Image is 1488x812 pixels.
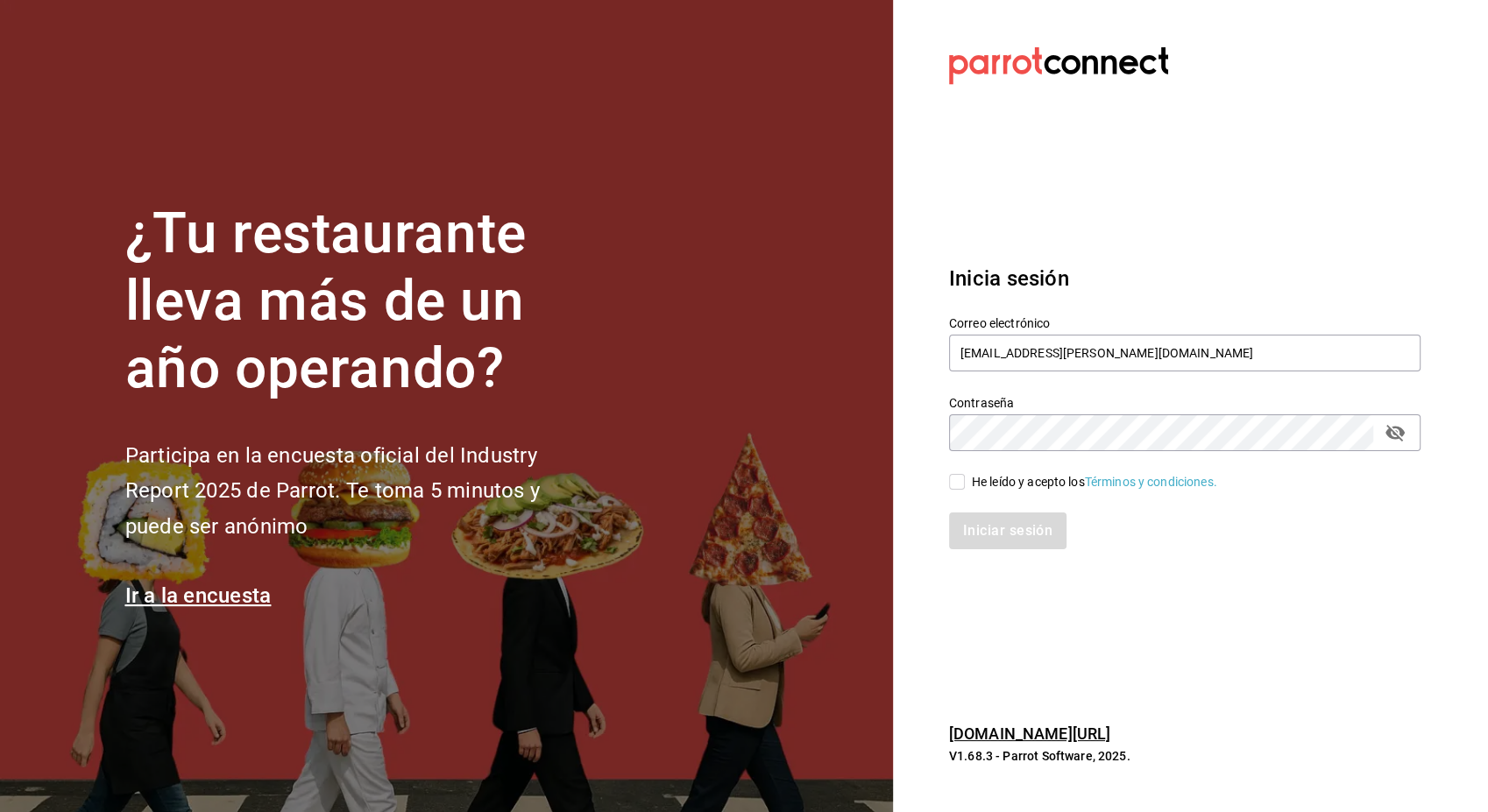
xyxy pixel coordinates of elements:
input: Ingresa tu correo electrónico [949,335,1421,371]
div: He leído y acepto los [972,473,1217,491]
label: Contraseña [949,397,1421,409]
a: [DOMAIN_NAME][URL] [949,724,1110,743]
a: Ir a la encuesta [125,583,272,608]
h2: Participa en la encuesta oficial del Industry Report 2025 de Parrot. Te toma 5 minutos y puede se... [125,438,599,545]
button: passwordField [1380,418,1410,448]
h3: Inicia sesión [949,263,1421,294]
p: V1.68.3 - Parrot Software, 2025. [949,747,1421,765]
label: Correo electrónico [949,317,1421,329]
h1: ¿Tu restaurante lleva más de un año operando? [125,201,599,402]
a: Términos y condiciones. [1085,475,1217,489]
